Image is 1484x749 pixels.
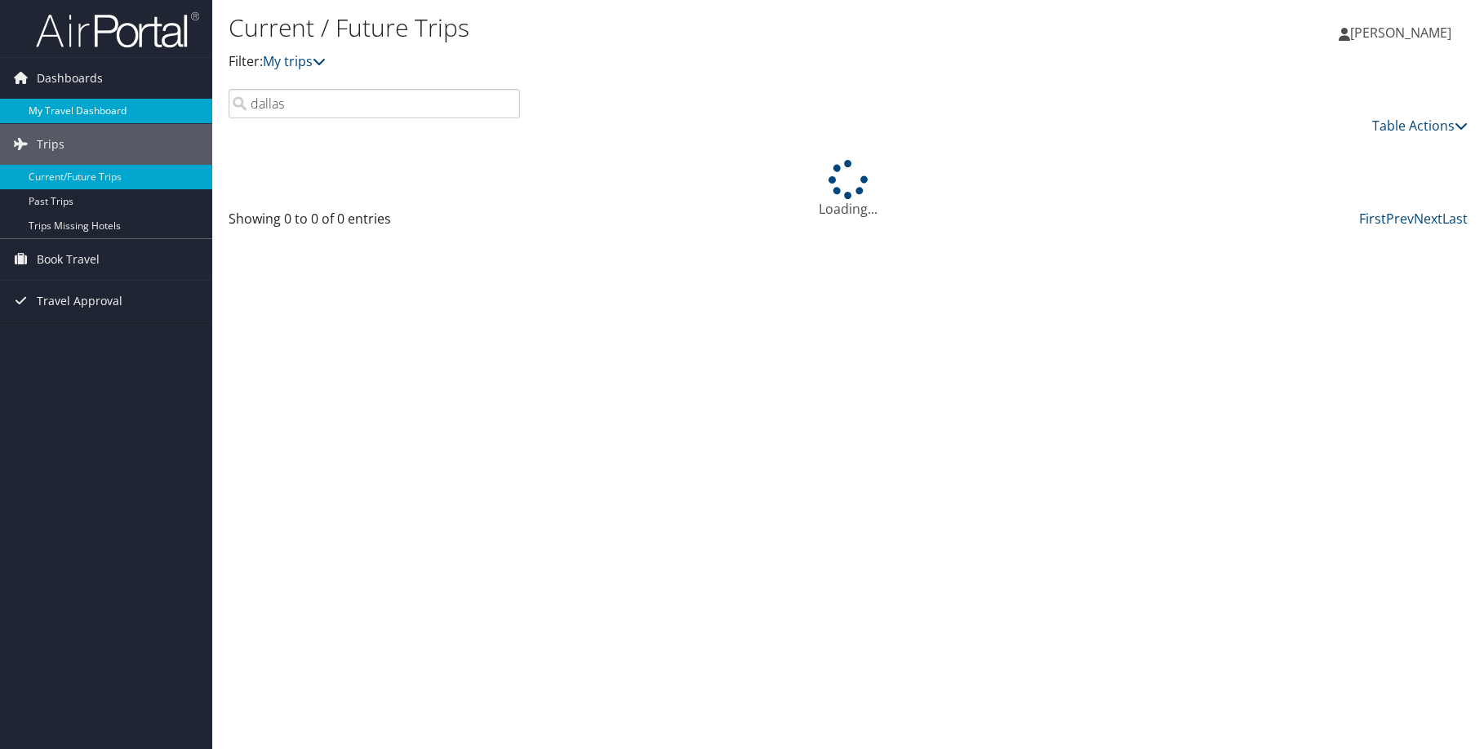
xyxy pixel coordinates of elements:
[37,281,122,321] span: Travel Approval
[229,51,1055,73] p: Filter:
[1442,210,1468,228] a: Last
[263,52,326,70] a: My trips
[1339,8,1468,57] a: [PERSON_NAME]
[229,209,520,237] div: Showing 0 to 0 of 0 entries
[36,11,199,49] img: airportal-logo.png
[37,239,100,280] span: Book Travel
[229,160,1468,219] div: Loading...
[1372,117,1468,135] a: Table Actions
[1386,210,1414,228] a: Prev
[229,89,520,118] input: Search Traveler or Arrival City
[229,11,1055,45] h1: Current / Future Trips
[37,58,103,99] span: Dashboards
[37,124,64,165] span: Trips
[1359,210,1386,228] a: First
[1350,24,1451,42] span: [PERSON_NAME]
[1414,210,1442,228] a: Next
